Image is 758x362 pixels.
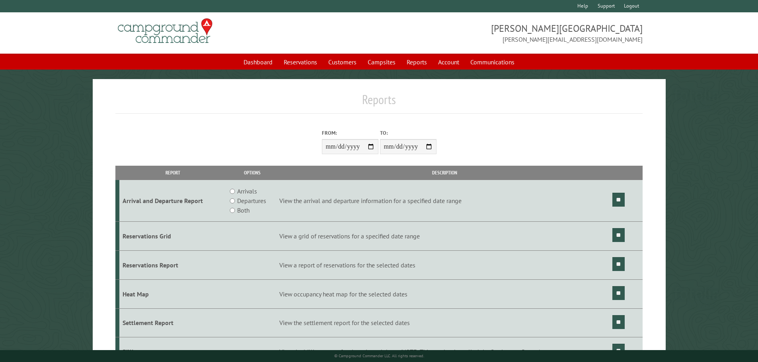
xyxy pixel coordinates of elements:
[237,186,257,196] label: Arrivals
[237,196,266,205] label: Departures
[239,54,277,70] a: Dashboard
[278,279,611,308] td: View occupancy heat map for the selected dates
[278,308,611,337] td: View the settlement report for the selected dates
[322,129,378,137] label: From:
[119,308,226,337] td: Settlement Report
[363,54,400,70] a: Campsites
[119,180,226,222] td: Arrival and Departure Report
[119,222,226,251] td: Reservations Grid
[279,54,322,70] a: Reservations
[237,205,249,215] label: Both
[433,54,464,70] a: Account
[278,166,611,180] th: Description
[226,166,278,180] th: Options
[119,250,226,279] td: Reservations Report
[115,15,215,46] img: Campground Commander
[323,54,361,70] a: Customers
[379,22,643,44] span: [PERSON_NAME][GEOGRAPHIC_DATA] [PERSON_NAME][EMAIL_ADDRESS][DOMAIN_NAME]
[115,92,643,114] h1: Reports
[334,353,424,358] small: © Campground Commander LLC. All rights reserved.
[119,279,226,308] td: Heat Map
[119,166,226,180] th: Report
[278,250,611,279] td: View a report of reservations for the selected dates
[278,222,611,251] td: View a grid of reservations for a specified date range
[402,54,432,70] a: Reports
[278,180,611,222] td: View the arrival and departure information for a specified date range
[380,129,436,137] label: To:
[466,54,519,70] a: Communications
